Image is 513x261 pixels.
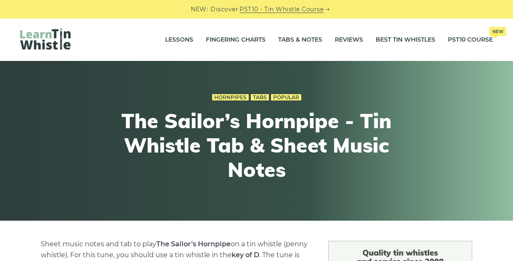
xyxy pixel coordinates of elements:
[251,94,269,101] a: Tabs
[156,240,231,248] strong: The Sailor’s Hornpipe
[271,94,301,101] a: Popular
[212,94,249,101] a: Hornpipes
[376,29,435,50] a: Best Tin Whistles
[206,29,266,50] a: Fingering Charts
[489,27,506,36] span: New
[335,29,363,50] a: Reviews
[102,109,411,182] h1: The Sailor’s Hornpipe - Tin Whistle Tab & Sheet Music Notes
[448,29,493,50] a: PST10 CourseNew
[278,29,322,50] a: Tabs & Notes
[20,28,71,50] img: LearnTinWhistle.com
[165,29,193,50] a: Lessons
[232,251,259,259] strong: key of D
